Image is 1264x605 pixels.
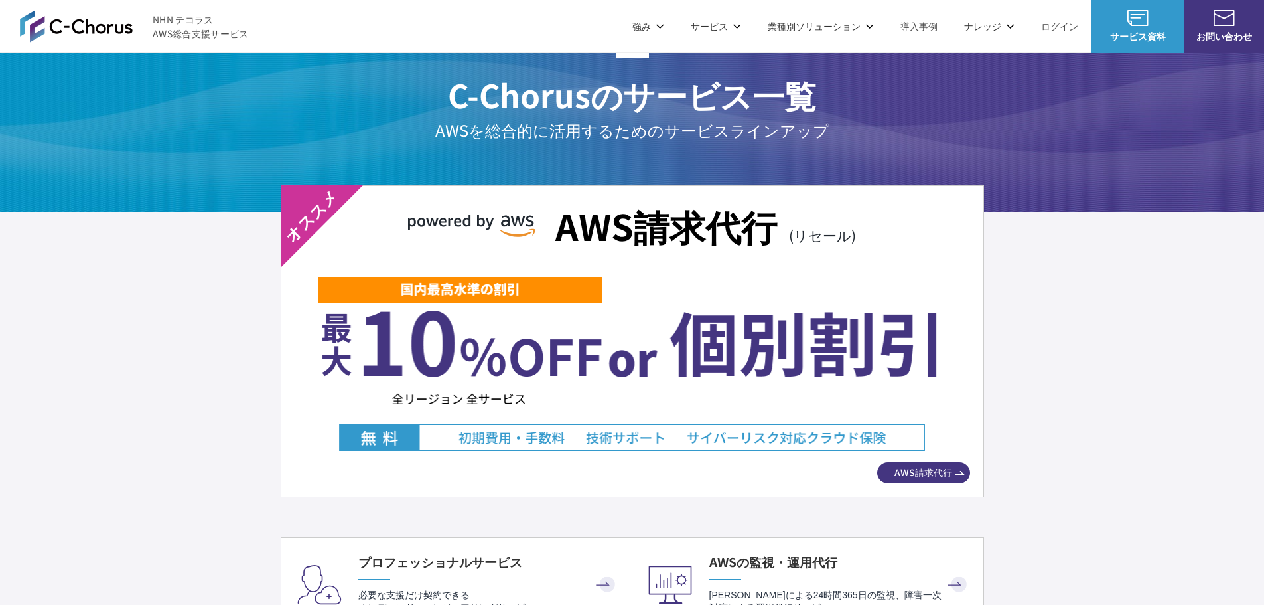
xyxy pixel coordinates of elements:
img: お問い合わせ [1214,10,1235,26]
a: 導入事例 [900,19,938,33]
span: お問い合わせ [1184,29,1264,43]
img: AWS総合支援サービス C-Chorus [20,10,133,42]
img: AWS総合支援サービス C-Chorus サービス資料 [1127,10,1149,26]
img: powered by AWS [408,215,535,237]
img: 最大10%OFFor個別割引(EC2 15%OFF・CloudFront 65%OFFなど) 初期費用・手数料、技術サポート、サイバー対応クラウド保険 無料 [318,276,946,451]
span: NHN テコラス AWS総合支援サービス [153,13,249,41]
p: ナレッジ [964,19,1015,33]
p: 業種別ソリューション [768,19,874,33]
span: サービス資料 [1091,29,1184,43]
p: 強み [632,19,664,33]
a: ログイン [1041,19,1078,33]
p: サービス [691,19,741,33]
a: powered by AWS AWS請求代行(リセール) 最大10%OFFor個別割引(EC2 15%OFF・CloudFront 65%OFFなど) 初期費用・手数料、技術サポート、サイバー対... [281,185,984,497]
h4: プロフェッショナルサービス [358,553,618,571]
span: AWS請求代行 [877,466,970,479]
h3: AWS請求代行 [555,199,856,252]
h4: AWSの監視・運用代行 [709,553,970,571]
span: (リセール) [789,225,856,246]
a: AWS総合支援サービス C-Chorus NHN テコラスAWS総合支援サービス [20,10,249,42]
